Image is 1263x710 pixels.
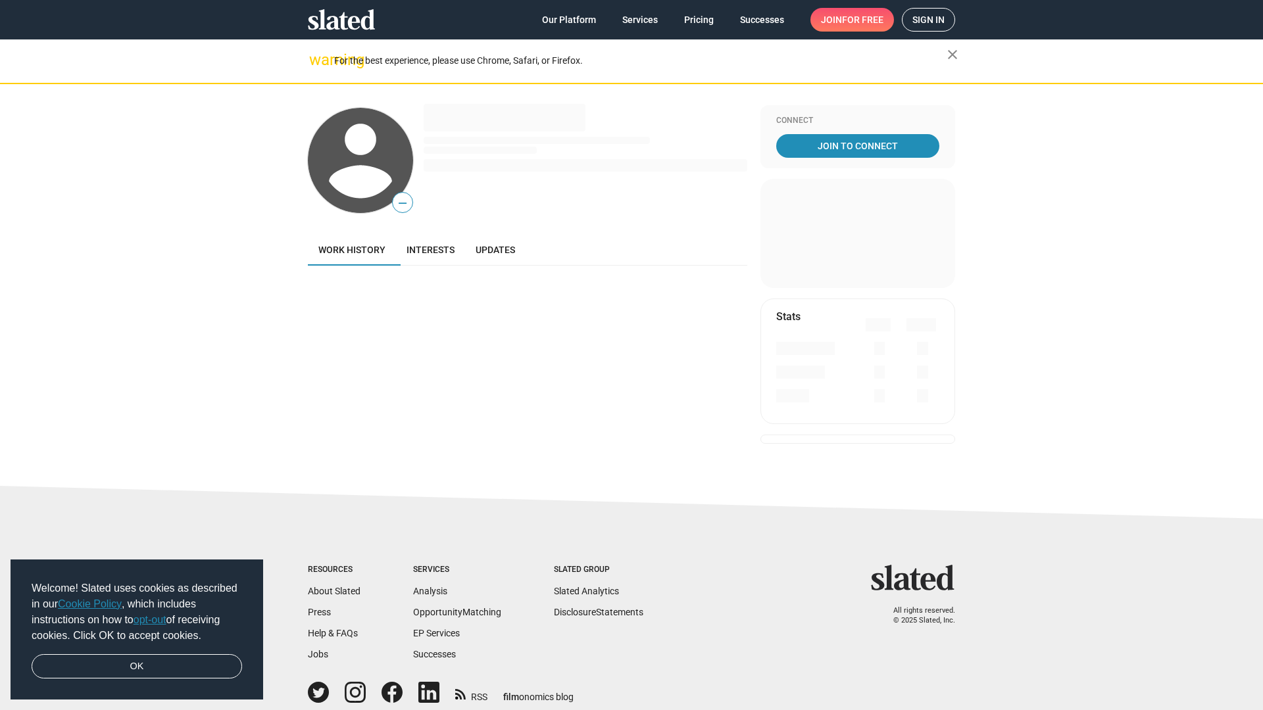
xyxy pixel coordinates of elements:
[407,245,455,255] span: Interests
[554,607,643,617] a: DisclosureStatements
[334,52,947,70] div: For the best experience, please use Chrome, Safari, or Firefox.
[308,586,360,596] a: About Slated
[776,116,939,126] div: Connect
[308,628,358,638] a: Help & FAQs
[413,586,447,596] a: Analysis
[393,195,412,212] span: —
[308,234,396,266] a: Work history
[476,245,515,255] span: Updates
[532,8,607,32] a: Our Platform
[308,607,331,617] a: Press
[465,234,526,266] a: Updates
[134,614,166,625] a: opt-out
[32,580,242,644] span: Welcome! Slated uses cookies as described in our , which includes instructions on how to of recei...
[622,8,658,32] span: Services
[674,8,724,32] a: Pricing
[413,649,456,659] a: Successes
[309,52,325,68] mat-icon: warning
[776,310,801,323] mat-card-title: Stats
[413,607,501,617] a: OpportunityMatching
[455,683,487,703] a: RSS
[945,47,960,62] mat-icon: close
[810,8,894,32] a: Joinfor free
[11,559,263,700] div: cookieconsent
[740,8,784,32] span: Successes
[902,8,955,32] a: Sign in
[396,234,465,266] a: Interests
[684,8,714,32] span: Pricing
[776,134,939,158] a: Join To Connect
[554,565,643,575] div: Slated Group
[842,8,883,32] span: for free
[821,8,883,32] span: Join
[503,692,519,702] span: film
[554,586,619,596] a: Slated Analytics
[308,649,328,659] a: Jobs
[779,134,937,158] span: Join To Connect
[413,628,460,638] a: EP Services
[912,9,945,31] span: Sign in
[32,654,242,679] a: dismiss cookie message
[308,565,360,575] div: Resources
[58,598,122,609] a: Cookie Policy
[413,565,501,575] div: Services
[503,680,574,703] a: filmonomics blog
[879,606,955,625] p: All rights reserved. © 2025 Slated, Inc.
[542,8,596,32] span: Our Platform
[318,245,385,255] span: Work history
[730,8,795,32] a: Successes
[612,8,668,32] a: Services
